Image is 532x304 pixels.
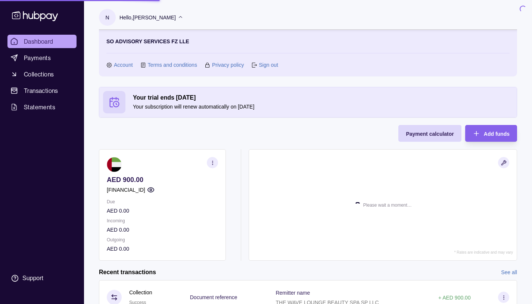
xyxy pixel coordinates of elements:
[107,157,122,172] img: ae
[7,84,77,97] a: Transactions
[24,53,51,62] span: Payments
[7,51,77,65] a: Payments
[129,288,152,297] p: Collection
[24,70,54,79] span: Collections
[133,94,513,102] h2: Your trial ends [DATE]
[24,103,55,112] span: Statements
[107,236,218,244] p: Outgoing
[7,100,77,114] a: Statements
[406,131,454,137] span: Payment calculator
[484,131,510,137] span: Add funds
[398,125,461,142] button: Payment calculator
[107,186,145,194] p: [FINANCIAL_ID]
[212,61,244,69] a: Privacy policy
[107,226,218,234] p: AED 0.00
[276,290,310,296] p: Remitter name
[105,13,109,22] p: N
[22,274,43,282] div: Support
[148,61,197,69] a: Terms and conditions
[7,35,77,48] a: Dashboard
[465,125,517,142] button: Add funds
[24,86,58,95] span: Transactions
[114,61,133,69] a: Account
[119,13,176,22] p: Hello, [PERSON_NAME]
[24,37,53,46] span: Dashboard
[107,198,218,206] p: Due
[107,245,218,253] p: AED 0.00
[99,268,156,276] h2: Recent transactions
[107,207,218,215] p: AED 0.00
[7,68,77,81] a: Collections
[7,270,77,286] a: Support
[133,103,513,111] p: Your subscription will renew automatically on [DATE]
[107,176,218,184] p: AED 900.00
[501,268,517,276] a: See all
[106,37,189,46] p: SO ADVISORY SERVICES FZ LLE
[107,217,218,225] p: Incoming
[190,294,237,300] p: Document reference
[363,201,412,209] p: Please wait a moment…
[259,61,278,69] a: Sign out
[454,250,513,254] p: * Rates are indicative and may vary
[438,295,471,301] p: + AED 900.00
